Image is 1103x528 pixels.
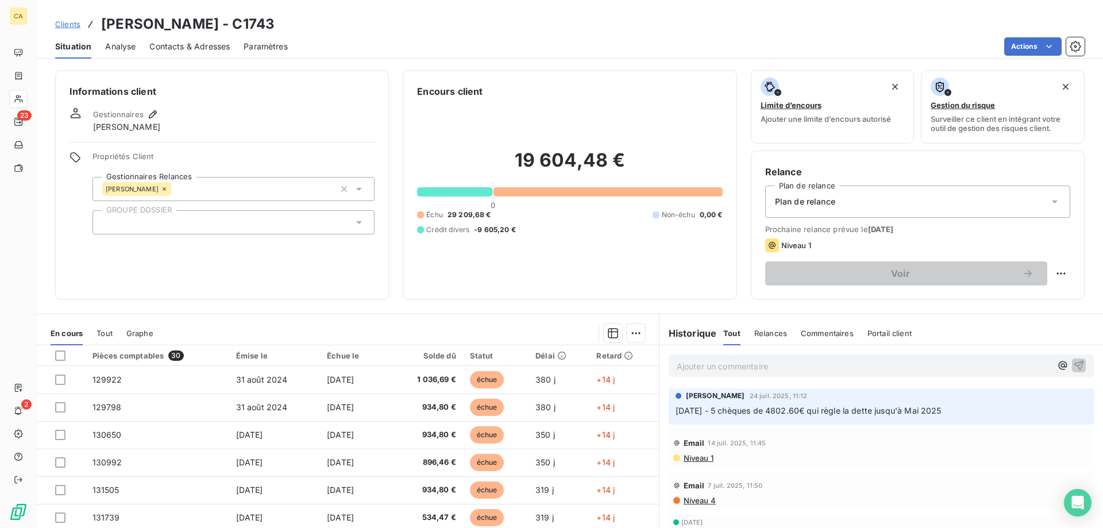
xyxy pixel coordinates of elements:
[390,351,456,360] div: Solde dû
[327,351,376,360] div: Échue le
[474,225,516,235] span: -9 605,20 €
[754,329,787,338] span: Relances
[491,201,495,210] span: 0
[681,519,703,526] span: [DATE]
[55,18,80,30] a: Clients
[327,512,354,522] span: [DATE]
[751,70,915,144] button: Limite d’encoursAjouter une limite d’encours autorisé
[426,210,443,220] span: Échu
[327,402,354,412] span: [DATE]
[765,225,1070,234] span: Prochaine relance prévue le
[470,399,504,416] span: échue
[931,101,995,110] span: Gestion du risque
[126,329,153,338] span: Graphe
[327,485,354,495] span: [DATE]
[1064,489,1092,517] div: Open Intercom Messenger
[236,430,263,440] span: [DATE]
[761,101,822,110] span: Limite d’encours
[417,84,483,98] h6: Encours client
[244,41,288,52] span: Paramètres
[662,210,695,220] span: Non-échu
[750,392,808,399] span: 24 juil. 2025, 11:12
[535,351,583,360] div: Délai
[596,430,615,440] span: +14 j
[535,485,554,495] span: 319 j
[106,186,159,192] span: [PERSON_NAME]
[596,457,615,467] span: +14 j
[92,430,122,440] span: 130650
[470,426,504,444] span: échue
[236,457,263,467] span: [DATE]
[327,457,354,467] span: [DATE]
[426,225,469,235] span: Crédit divers
[931,114,1075,133] span: Surveiller ce client en intégrant votre outil de gestion des risques client.
[775,196,835,207] span: Plan de relance
[236,512,263,522] span: [DATE]
[535,512,554,522] span: 319 j
[149,41,230,52] span: Contacts & Adresses
[765,165,1070,179] h6: Relance
[470,351,522,360] div: Statut
[390,402,456,413] span: 934,80 €
[92,457,122,467] span: 130992
[9,7,28,25] div: CA
[236,485,263,495] span: [DATE]
[921,70,1085,144] button: Gestion du risqueSurveiller ce client en intégrant votre outil de gestion des risques client.
[596,485,615,495] span: +14 j
[684,438,705,448] span: Email
[92,512,120,522] span: 131739
[327,430,354,440] span: [DATE]
[417,149,722,183] h2: 19 604,48 €
[682,453,714,463] span: Niveau 1
[105,41,136,52] span: Analyse
[55,20,80,29] span: Clients
[535,375,556,384] span: 380 j
[596,351,651,360] div: Retard
[92,350,222,361] div: Pièces comptables
[535,402,556,412] span: 380 j
[708,482,762,489] span: 7 juil. 2025, 11:50
[765,261,1047,286] button: Voir
[21,399,32,410] span: 2
[779,269,1022,278] span: Voir
[51,329,83,338] span: En cours
[236,375,288,384] span: 31 août 2024
[390,374,456,386] span: 1 036,69 €
[55,41,91,52] span: Situation
[92,152,375,168] span: Propriétés Client
[682,496,716,505] span: Niveau 4
[9,503,28,521] img: Logo LeanPay
[535,457,555,467] span: 350 j
[93,110,144,119] span: Gestionnaires
[101,14,275,34] h3: [PERSON_NAME] - C1743
[686,391,745,401] span: [PERSON_NAME]
[470,454,504,471] span: échue
[1004,37,1062,56] button: Actions
[676,406,942,415] span: [DATE] - 5 chèques de 4802.60€ qui règle la dette jusqu'à Mai 2025
[761,114,891,124] span: Ajouter une limite d’encours autorisé
[92,375,122,384] span: 129922
[390,457,456,468] span: 896,46 €
[70,84,375,98] h6: Informations client
[97,329,113,338] span: Tout
[781,241,811,250] span: Niveau 1
[596,512,615,522] span: +14 j
[390,429,456,441] span: 934,80 €
[596,375,615,384] span: +14 j
[236,402,288,412] span: 31 août 2024
[684,481,705,490] span: Email
[470,509,504,526] span: échue
[708,440,766,446] span: 14 juil. 2025, 11:45
[470,371,504,388] span: échue
[868,225,894,234] span: [DATE]
[92,402,122,412] span: 129798
[102,217,111,228] input: Ajouter une valeur
[17,110,32,121] span: 23
[327,375,354,384] span: [DATE]
[390,512,456,523] span: 534,47 €
[168,350,183,361] span: 30
[93,121,160,133] span: [PERSON_NAME]
[700,210,723,220] span: 0,00 €
[867,329,912,338] span: Portail client
[171,184,180,194] input: Ajouter une valeur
